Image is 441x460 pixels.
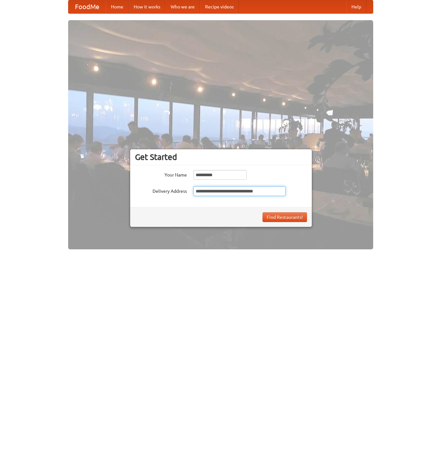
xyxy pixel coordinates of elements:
a: FoodMe [68,0,106,13]
label: Your Name [135,170,187,178]
a: Home [106,0,129,13]
h3: Get Started [135,152,307,162]
a: How it works [129,0,165,13]
a: Help [346,0,366,13]
a: Recipe videos [200,0,239,13]
button: Find Restaurants! [263,212,307,222]
label: Delivery Address [135,186,187,194]
a: Who we are [165,0,200,13]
